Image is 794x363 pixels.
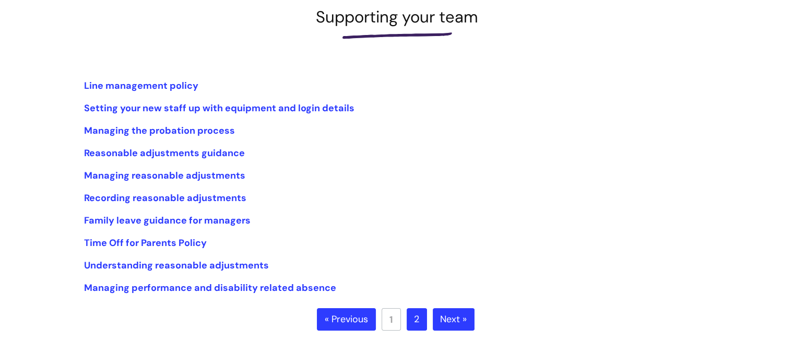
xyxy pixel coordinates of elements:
a: Setting your new staff up with equipment and login details [84,102,354,114]
a: Managing performance and disability related absence [84,282,336,294]
a: Reasonable adjustments guidance [84,147,245,159]
h1: Supporting your team [84,7,710,27]
a: Next » [433,308,475,331]
a: Managing the probation process [84,124,235,137]
a: « Previous [317,308,376,331]
a: Managing reasonable adjustments [84,169,245,182]
a: Recording reasonable adjustments [84,192,246,204]
a: Family leave guidance for managers [84,214,251,227]
a: Line management policy [84,79,198,92]
a: Time Off for Parents Policy [84,237,207,249]
a: 1 [382,308,401,331]
a: 2 [407,308,427,331]
a: Understanding reasonable adjustments [84,259,269,272]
